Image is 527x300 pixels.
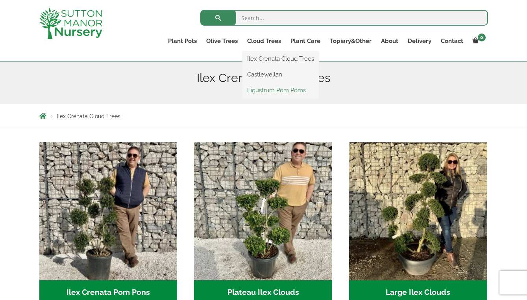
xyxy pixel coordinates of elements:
span: 0 [478,34,486,41]
img: Ilex Crenata Pom Pons [39,142,178,280]
a: Contact [436,35,468,47]
a: Olive Trees [202,35,242,47]
a: Topiary&Other [325,35,376,47]
span: Ilex Crenata Cloud Trees [57,113,120,119]
a: About [376,35,403,47]
a: Castlewellan [242,69,319,80]
a: Delivery [403,35,436,47]
a: Plant Care [286,35,325,47]
a: Ilex Crenata Cloud Trees [242,53,319,65]
img: Large Ilex Clouds [349,142,487,280]
input: Search... [200,10,488,26]
nav: Breadcrumbs [39,113,488,119]
a: Plant Pots [163,35,202,47]
img: logo [39,8,102,39]
a: Cloud Trees [242,35,286,47]
h1: Ilex Crenata Cloud Trees [39,71,488,85]
img: Plateau Ilex Clouds [194,142,332,280]
a: Ligustrum Pom Poms [242,84,319,96]
a: 0 [468,35,488,47]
